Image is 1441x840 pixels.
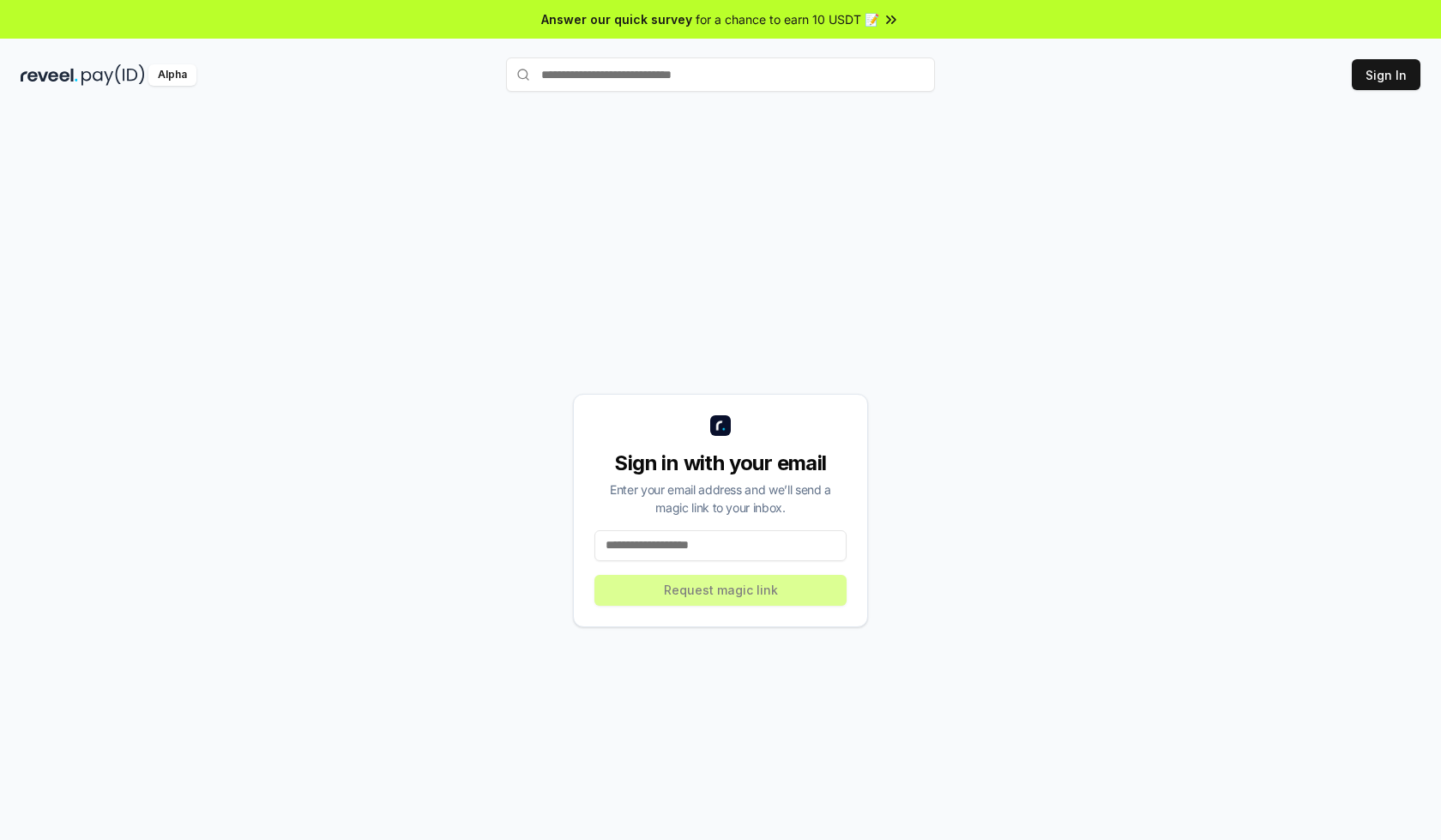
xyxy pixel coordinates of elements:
[594,480,847,517] div: Enter your email address and we’ll send a magic link to your inbox.
[541,10,692,28] span: Answer our quick survey
[21,64,78,86] img: reveel_dark
[1352,59,1420,90] button: Sign In
[594,450,847,477] div: Sign in with your email
[81,64,145,86] img: pay_id
[696,10,879,28] span: for a chance to earn 10 USDT 📝
[710,415,731,436] img: logo_small
[148,64,196,86] div: Alpha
